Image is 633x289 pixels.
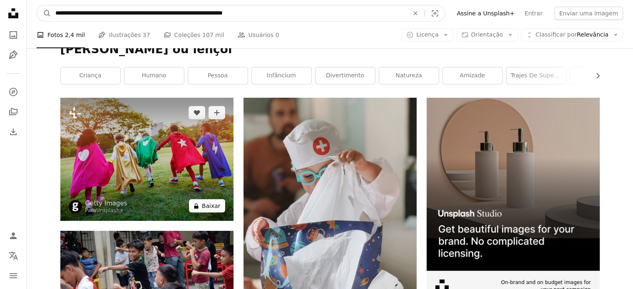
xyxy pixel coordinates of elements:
button: Curtir [189,106,205,119]
span: Licença [416,31,438,38]
a: natureza [379,67,439,84]
a: humano [124,67,184,84]
button: Limpar [406,5,424,21]
span: 37 [143,30,150,40]
a: trajes de super-herói [506,67,566,84]
button: Pesquise na Unsplash [37,5,51,21]
a: Usuários 0 [238,22,279,48]
img: file-1715714113747-b8b0561c490eimage [427,98,600,271]
form: Pesquise conteúdo visual em todo o site [37,5,445,22]
button: Orientação [457,28,518,42]
div: Para [85,207,127,214]
a: Unsplash+ [96,207,124,213]
a: amizade [443,67,502,84]
a: Coleções 107 mil [164,22,224,48]
a: Herói [570,67,630,84]
button: rolar lista para a direita [590,67,600,84]
a: Criança fantasiada de médico abrindo uma sacola de presente. [243,209,417,217]
button: Menu [5,267,22,284]
button: Pesquisa visual [425,5,445,21]
a: Ilustrações 37 [98,22,150,48]
a: Explorar [5,84,22,100]
span: 107 mil [202,30,224,40]
button: Licença [402,28,453,42]
span: Orientação [471,31,503,38]
a: Coleções [5,104,22,120]
img: Ir para o perfil de Getty Images [69,200,82,213]
a: Entrar / Cadastrar-se [5,227,22,244]
button: Classificar porRelevância [521,28,623,42]
button: Enviar uma imagem [554,7,623,20]
a: divertimento [315,67,375,84]
span: 0 [276,30,279,40]
a: Início — Unsplash [5,5,22,23]
button: Adicionar à coleção [209,106,225,119]
button: Idioma [5,247,22,264]
a: Ilustrações [5,47,22,63]
a: Fotos [5,27,22,43]
a: Crianças alegres dos super-heróis que expressam o conceito da positividade [60,156,233,163]
a: infâncium [252,67,311,84]
span: Relevância [536,31,608,39]
a: Assine a Unsplash+ [452,7,520,20]
span: Classificar por [536,31,577,38]
a: Getty Images [85,199,127,207]
a: Entrar [519,7,547,20]
a: Histórico de downloads [5,124,22,140]
img: Crianças alegres dos super-heróis que expressam o conceito da positividade [60,98,233,221]
a: pessoa [188,67,248,84]
a: criança [61,67,120,84]
button: Baixar [189,199,225,212]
